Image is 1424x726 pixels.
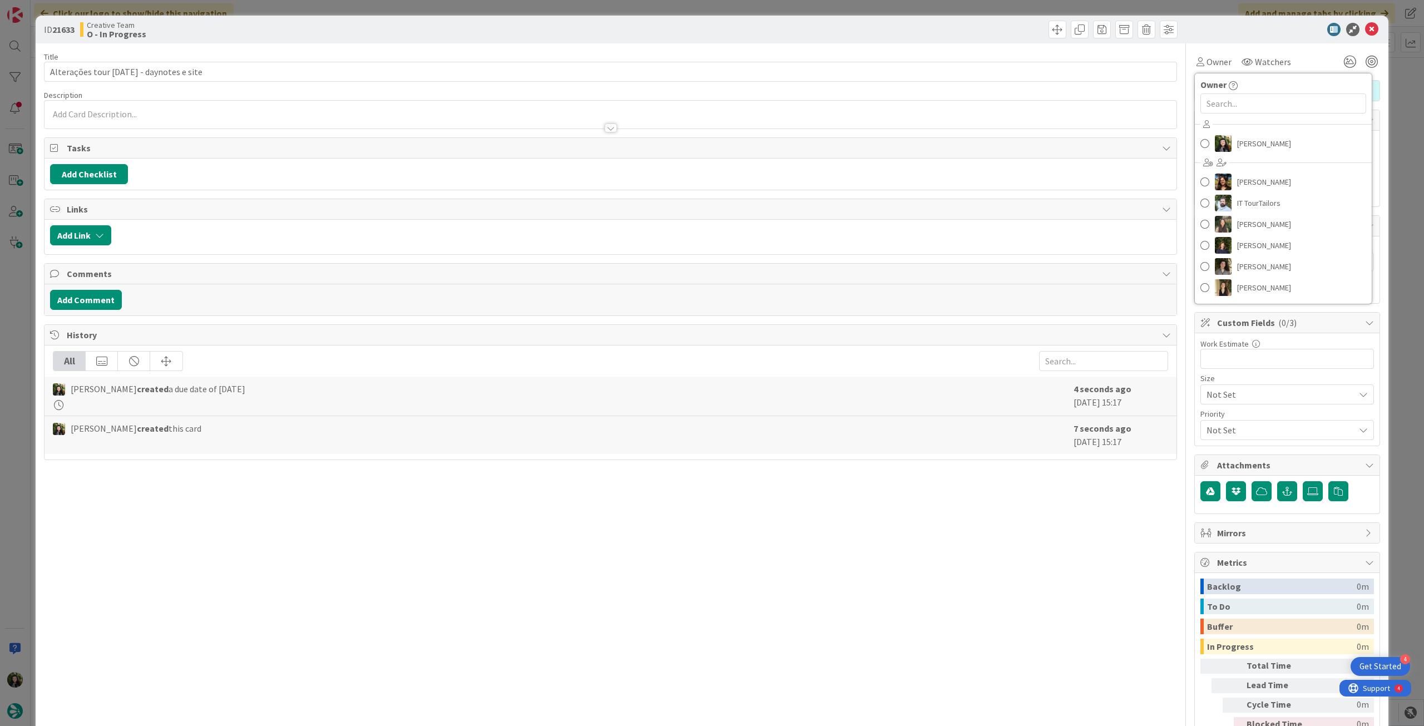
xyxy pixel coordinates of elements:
[1074,423,1131,434] b: 7 seconds ago
[1195,214,1372,235] a: IG[PERSON_NAME]
[1217,526,1359,540] span: Mirrors
[1215,279,1232,296] img: SP
[1217,458,1359,472] span: Attachments
[1195,171,1372,192] a: DR[PERSON_NAME]
[1215,237,1232,254] img: MC
[1207,579,1357,594] div: Backlog
[1237,216,1291,233] span: [PERSON_NAME]
[44,52,58,62] label: Title
[1074,383,1131,394] b: 4 seconds ago
[1207,422,1349,438] span: Not Set
[1357,639,1369,654] div: 0m
[23,2,51,15] span: Support
[1207,599,1357,614] div: To Do
[1215,195,1232,211] img: IT
[71,382,245,396] span: [PERSON_NAME] a due date of [DATE]
[1200,78,1227,91] span: Owner
[1200,339,1249,349] label: Work Estimate
[53,423,65,435] img: BC
[1312,698,1369,713] div: 0m
[67,203,1156,216] span: Links
[50,290,122,310] button: Add Comment
[1237,258,1291,275] span: [PERSON_NAME]
[44,62,1177,82] input: type card name here...
[1074,422,1168,448] div: [DATE] 15:17
[1195,133,1372,154] a: BC[PERSON_NAME]
[87,21,146,29] span: Creative Team
[1237,279,1291,296] span: [PERSON_NAME]
[58,4,61,13] div: 4
[1215,258,1232,275] img: MS
[71,422,201,435] span: [PERSON_NAME] this card
[1195,256,1372,277] a: MS[PERSON_NAME]
[1357,599,1369,614] div: 0m
[1247,659,1308,674] div: Total Time
[1215,135,1232,152] img: BC
[1400,654,1410,664] div: 4
[1039,351,1168,371] input: Search...
[53,383,65,396] img: BC
[67,328,1156,342] span: History
[44,23,75,36] span: ID
[1195,235,1372,256] a: MC[PERSON_NAME]
[1207,55,1232,68] span: Owner
[137,383,169,394] b: created
[1247,698,1308,713] div: Cycle Time
[1215,216,1232,233] img: IG
[1200,410,1374,418] div: Priority
[1359,661,1401,672] div: Get Started
[50,225,111,245] button: Add Link
[1200,93,1366,113] input: Search...
[67,267,1156,280] span: Comments
[1195,277,1372,298] a: SP[PERSON_NAME]
[1237,174,1291,190] span: [PERSON_NAME]
[1207,639,1357,654] div: In Progress
[1351,657,1410,676] div: Open Get Started checklist, remaining modules: 4
[1237,195,1280,211] span: IT TourTailors
[1195,192,1372,214] a: ITIT TourTailors
[67,141,1156,155] span: Tasks
[1215,174,1232,190] img: DR
[1217,556,1359,569] span: Metrics
[52,24,75,35] b: 21633
[1312,678,1369,693] div: 0m
[1207,619,1357,634] div: Buffer
[137,423,169,434] b: created
[1217,316,1359,329] span: Custom Fields
[1247,678,1308,693] div: Lead Time
[44,90,82,100] span: Description
[1237,237,1291,254] span: [PERSON_NAME]
[1200,374,1374,382] div: Size
[50,164,128,184] button: Add Checklist
[1237,135,1291,152] span: [PERSON_NAME]
[1207,387,1349,402] span: Not Set
[87,29,146,38] b: O - In Progress
[1357,579,1369,594] div: 0m
[1278,317,1297,328] span: ( 0/3 )
[1312,659,1369,674] div: 0m
[53,352,86,371] div: All
[1357,619,1369,634] div: 0m
[1074,382,1168,410] div: [DATE] 15:17
[1255,55,1291,68] span: Watchers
